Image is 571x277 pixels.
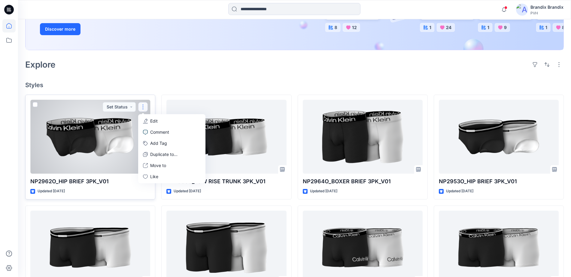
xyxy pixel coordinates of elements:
[25,60,56,69] h2: Explore
[30,177,150,186] p: NP2962O_HIP BRIEF 3PK_V01
[150,162,166,169] p: Move to
[139,115,204,126] a: Edit
[439,100,559,174] a: NP2953O_HIP BRIEF 3PK_V01
[530,4,563,11] div: Brandix Brandix
[310,188,337,194] p: Updated [DATE]
[150,118,158,124] p: Edit
[174,188,201,194] p: Updated [DATE]
[25,81,564,89] h4: Styles
[139,138,204,149] button: Add Tag
[40,23,80,35] button: Discover more
[530,11,563,15] div: PVH
[40,23,175,35] a: Discover more
[303,100,423,174] a: NP2964O_BOXER BRIEF 3PK_V01
[150,173,158,180] p: Like
[150,129,169,135] p: Comment
[38,188,65,194] p: Updated [DATE]
[166,177,286,186] p: NP2963O_LOW RISE TRUNK 3PK_V01
[150,151,178,157] p: Duplicate to...
[446,188,473,194] p: Updated [DATE]
[303,177,423,186] p: NP2964O_BOXER BRIEF 3PK_V01
[516,4,528,16] img: avatar
[439,177,559,186] p: NP2953O_HIP BRIEF 3PK_V01
[30,100,150,174] a: NP2962O_HIP BRIEF 3PK_V01
[166,100,286,174] a: NP2963O_LOW RISE TRUNK 3PK_V01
